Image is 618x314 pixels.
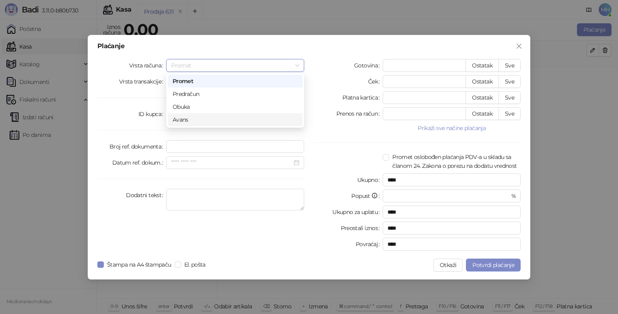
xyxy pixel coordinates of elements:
[173,90,298,98] div: Predračun
[499,91,521,104] button: Sve
[383,123,521,133] button: Prikaži sve načine plaćanja
[168,75,303,88] div: Promet
[466,75,499,88] button: Ostatak
[104,260,175,269] span: Štampa na A4 štampaču
[368,75,383,88] label: Ček
[336,107,383,120] label: Prenos na račun
[499,59,521,72] button: Sve
[341,222,383,234] label: Preostali iznos
[109,140,166,153] label: Broj ref. dokumenta
[342,91,383,104] label: Platna kartica
[126,189,166,202] label: Dodatni tekst
[357,173,383,186] label: Ukupno
[166,189,304,210] textarea: Dodatni tekst
[173,115,298,124] div: Avans
[171,158,292,167] input: Datum ref. dokum.
[112,156,167,169] label: Datum ref. dokum.
[433,259,463,271] button: Otkaži
[168,88,303,100] div: Predračun
[119,75,167,88] label: Vrsta transakcije
[129,59,167,72] label: Vrsta računa
[466,107,499,120] button: Ostatak
[97,43,521,49] div: Plaćanje
[138,108,166,120] label: ID kupca
[466,91,499,104] button: Ostatak
[499,107,521,120] button: Sve
[181,260,209,269] span: El. pošta
[354,59,383,72] label: Gotovina
[356,238,383,251] label: Povraćaj
[466,259,521,271] button: Potvrdi plaćanje
[171,59,299,71] span: Promet
[166,140,304,153] input: Broj ref. dokumenta
[173,77,298,86] div: Promet
[513,43,525,49] span: Zatvori
[513,40,525,53] button: Close
[168,113,303,126] div: Avans
[332,206,383,218] label: Ukupno za uplatu
[472,261,514,269] span: Potvrdi plaćanje
[173,102,298,111] div: Obuka
[168,100,303,113] div: Obuka
[466,59,499,72] button: Ostatak
[516,43,522,49] span: close
[351,190,383,202] label: Popust
[499,75,521,88] button: Sve
[389,153,521,170] span: Promet oslobođen plaćanja PDV-a u skladu sa članom 24. Zakona o porezu na dodatu vrednost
